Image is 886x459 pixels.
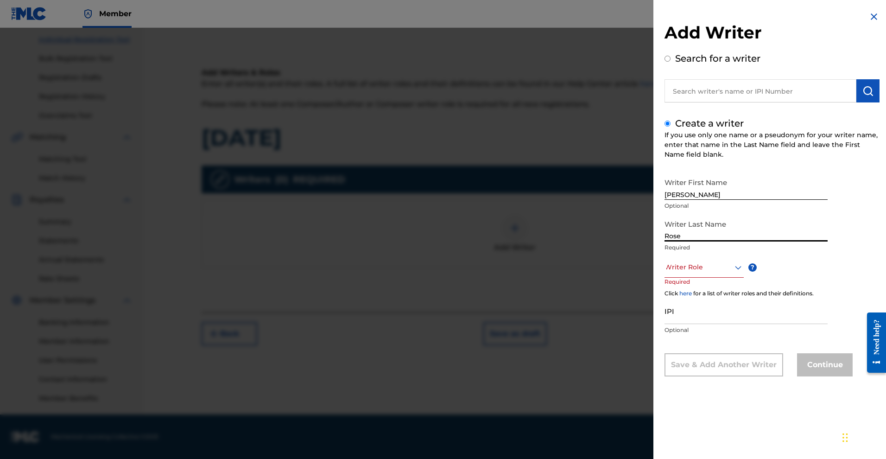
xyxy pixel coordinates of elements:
img: Top Rightsholder [82,8,94,19]
label: Create a writer [675,118,744,129]
iframe: Resource Center [860,302,886,383]
span: Member [99,8,132,19]
p: Required [664,278,700,299]
h2: Add Writer [664,22,880,46]
iframe: Chat Widget [840,414,886,459]
div: Drag [842,424,848,452]
img: MLC Logo [11,7,47,20]
span: ? [748,263,757,272]
p: Required [664,243,828,252]
input: Search writer's name or IPI Number [664,79,856,102]
div: Click for a list of writer roles and their definitions. [664,289,880,298]
p: Optional [664,326,828,334]
div: If you use only one name or a pseudonym for your writer name, enter that name in the Last Name fi... [664,130,880,159]
img: Search Works [862,85,873,96]
a: here [679,290,692,297]
label: Search for a writer [675,53,760,64]
p: Optional [664,202,828,210]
